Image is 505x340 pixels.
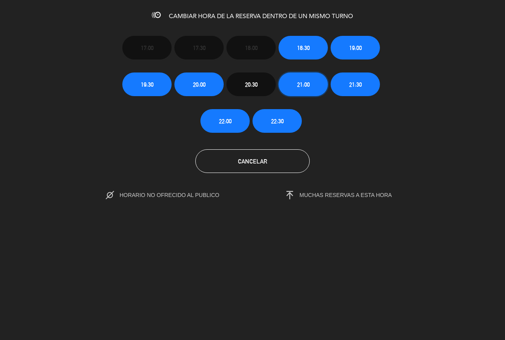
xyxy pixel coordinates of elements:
[279,72,328,96] button: 21:00
[349,43,362,52] span: 19:00
[174,72,224,96] button: 20:00
[169,13,353,20] span: CAMBIAR HORA DE LA RESERVA DENTRO DE UN MISMO TURNO
[331,36,380,59] button: 19:00
[271,117,284,126] span: 22:30
[299,192,392,198] span: MUCHAS RESERVAS A ESTA HORA
[226,72,276,96] button: 20:30
[200,109,250,133] button: 22:00
[331,72,380,96] button: 21:30
[226,36,276,59] button: 18:00
[141,80,153,89] span: 19:30
[141,43,153,52] span: 17:00
[219,117,232,126] span: 22:00
[245,80,258,89] span: 20:30
[297,43,310,52] span: 18:30
[122,72,172,96] button: 19:30
[193,43,206,52] span: 17:30
[193,80,206,89] span: 20:00
[252,109,302,133] button: 22:30
[349,80,362,89] span: 21:30
[279,36,328,59] button: 18:30
[122,36,172,59] button: 17:00
[174,36,224,59] button: 17:30
[245,43,258,52] span: 18:00
[238,158,267,165] span: Cancelar
[120,192,236,198] span: HORARIO NO OFRECIDO AL PUBLICO
[195,149,310,173] button: Cancelar
[297,80,310,89] span: 21:00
